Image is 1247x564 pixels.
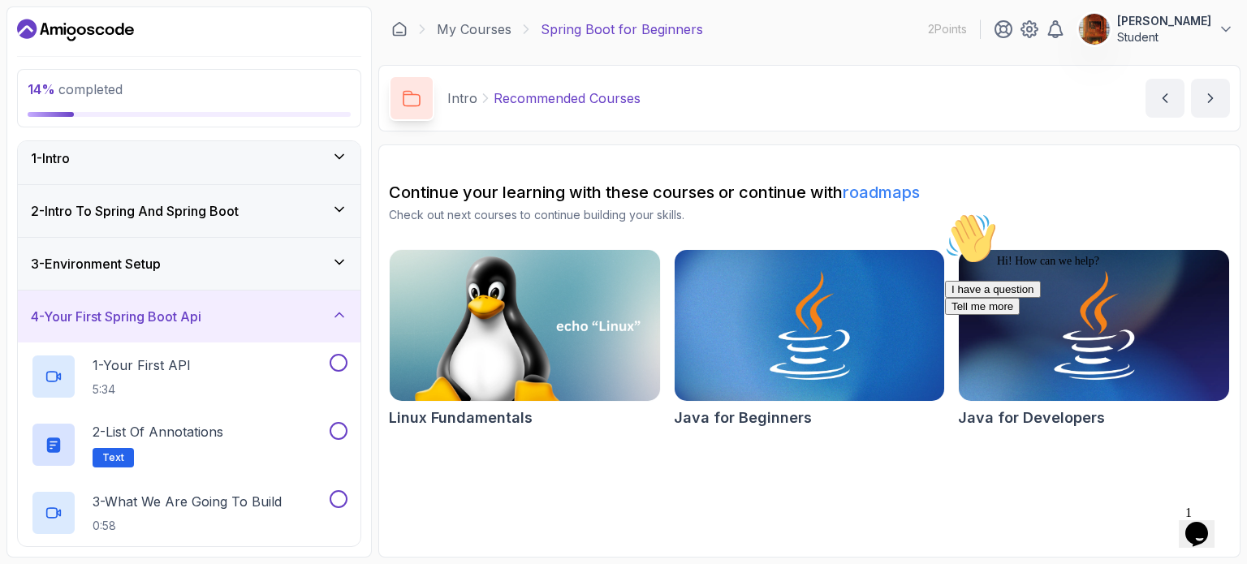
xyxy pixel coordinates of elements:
h2: Java for Beginners [674,407,812,429]
p: Check out next courses to continue building your skills. [389,207,1230,223]
p: 0:58 [93,518,282,534]
button: next content [1191,79,1230,118]
button: 3-Environment Setup [18,238,360,290]
img: Java for Beginners card [675,250,945,401]
p: 1 - Your First API [93,355,191,375]
p: Spring Boot for Beginners [541,19,703,39]
p: 5:34 [93,381,191,398]
h3: 4 - Your First Spring Boot Api [31,307,201,326]
img: Linux Fundamentals card [390,250,660,401]
span: completed [28,81,123,97]
div: 👋Hi! How can we help?I have a questionTell me more [6,6,299,109]
a: Dashboard [17,17,134,43]
button: Tell me more [6,92,81,109]
p: Student [1117,29,1211,45]
button: 3-What We Are Going To Build0:58 [31,490,347,536]
img: user profile image [1079,14,1110,45]
a: Java for Beginners cardJava for Beginners [674,249,946,429]
iframe: chat widget [1179,499,1231,548]
span: Text [102,451,124,464]
span: 14 % [28,81,55,97]
img: :wave: [6,6,58,58]
button: 1-Your First API5:34 [31,354,347,399]
p: 2 Points [928,21,967,37]
button: previous content [1146,79,1184,118]
iframe: chat widget [938,206,1231,491]
button: I have a question [6,75,102,92]
p: 3 - What We Are Going To Build [93,492,282,511]
button: 2-Intro To Spring And Spring Boot [18,185,360,237]
p: Recommended Courses [494,88,641,108]
span: Hi! How can we help? [6,49,161,61]
a: Dashboard [391,21,408,37]
button: 4-Your First Spring Boot Api [18,291,360,342]
p: 2 - List of Annotations [93,422,223,441]
h2: Continue your learning with these courses or continue with [389,181,1230,204]
h2: Linux Fundamentals [389,407,533,429]
a: roadmaps [843,183,920,202]
button: user profile image[PERSON_NAME]Student [1078,13,1234,45]
p: [PERSON_NAME] [1117,13,1211,29]
button: 2-List of AnnotationsText [31,422,347,467]
a: Linux Fundamentals cardLinux Fundamentals [389,249,661,429]
button: 1-Intro [18,132,360,184]
h3: 2 - Intro To Spring And Spring Boot [31,201,239,221]
h3: 3 - Environment Setup [31,254,161,273]
p: Intro [447,88,477,108]
a: My Courses [437,19,511,39]
h3: 1 - Intro [31,149,70,168]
